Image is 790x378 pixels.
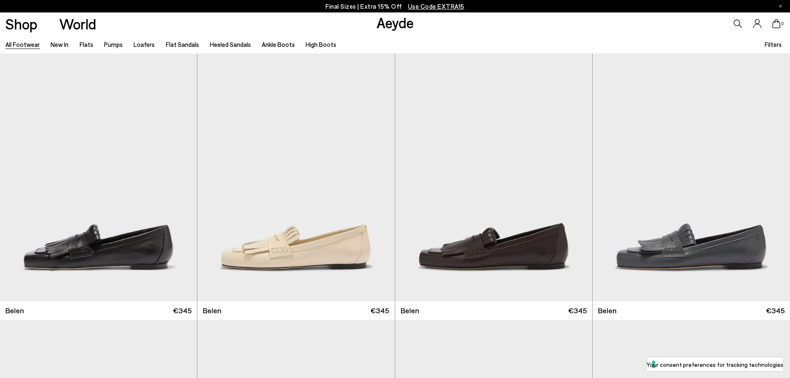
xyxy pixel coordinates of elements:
[197,54,394,301] div: 2 / 6
[59,17,96,31] a: World
[197,54,394,301] img: Belen Tassel Loafers
[765,41,782,48] span: Filters
[197,301,394,320] a: Belen €345
[593,301,790,320] a: Belen €345
[395,54,592,301] img: Belen Tassel Loafers
[173,305,192,316] span: €345
[647,357,783,371] button: Your consent preferences for tracking technologies
[395,301,592,320] a: Belen €345
[5,305,24,316] span: Belen
[598,305,617,316] span: Belen
[401,305,419,316] span: Belen
[766,305,785,316] span: €345
[51,41,68,48] a: New In
[166,41,199,48] a: Flat Sandals
[370,305,389,316] span: €345
[203,305,221,316] span: Belen
[210,41,251,48] a: Heeled Sandals
[408,2,464,10] span: Navigate to /collections/ss25-final-sizes
[568,305,587,316] span: €345
[5,41,40,48] a: All Footwear
[80,41,93,48] a: Flats
[5,17,37,31] a: Shop
[262,41,295,48] a: Ankle Boots
[104,41,123,48] a: Pumps
[593,54,790,301] img: Belen Tassel Loafers
[780,22,785,26] span: 0
[377,14,414,31] a: Aeyde
[306,41,336,48] a: High Boots
[326,1,464,12] p: Final Sizes | Extra 15% Off
[647,360,783,369] label: Your consent preferences for tracking technologies
[134,41,155,48] a: Loafers
[772,19,780,28] a: 0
